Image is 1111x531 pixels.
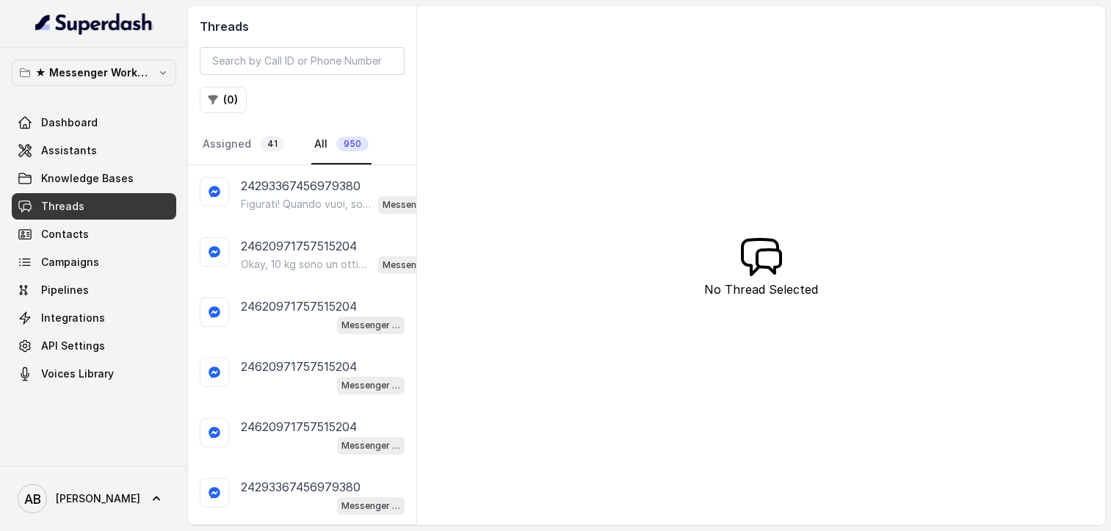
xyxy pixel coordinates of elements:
[383,258,441,272] p: Messenger Metodo FESPA v2
[35,64,153,82] p: ★ Messenger Workspace
[341,378,400,393] p: Messenger Metodo FESPA v2
[241,358,357,375] p: 24620971757515204
[12,305,176,331] a: Integrations
[41,311,105,325] span: Integrations
[241,478,361,496] p: 24293367456979380
[12,165,176,192] a: Knowledge Bases
[704,281,818,298] p: No Thread Selected
[241,177,361,195] p: 24293367456979380
[41,227,89,242] span: Contacts
[241,297,357,315] p: 24620971757515204
[241,257,372,272] p: Okay, 10 kg sono un ottimo obiettivo. Dimmi, hai già provato qualcosa in passato per perderli?
[383,198,441,212] p: Messenger Metodo FESPA v2
[200,87,247,113] button: (0)
[12,277,176,303] a: Pipelines
[35,12,153,35] img: light.svg
[12,59,176,86] button: ★ Messenger Workspace
[241,197,372,212] p: Figurati! Quando vuoi, sono qui. 😊 A presto!
[41,143,97,158] span: Assistants
[311,125,372,165] a: All950
[41,115,98,130] span: Dashboard
[12,137,176,164] a: Assistants
[200,125,405,165] nav: Tabs
[41,283,89,297] span: Pipelines
[260,137,285,151] span: 41
[200,47,405,75] input: Search by Call ID or Phone Number
[12,193,176,220] a: Threads
[41,171,134,186] span: Knowledge Bases
[12,361,176,387] a: Voices Library
[12,109,176,136] a: Dashboard
[341,499,400,513] p: Messenger Metodo FESPA v2
[41,366,114,381] span: Voices Library
[41,255,99,270] span: Campaigns
[41,339,105,353] span: API Settings
[200,125,288,165] a: Assigned41
[241,237,357,255] p: 24620971757515204
[341,318,400,333] p: Messenger Metodo FESPA v2
[56,491,140,506] span: [PERSON_NAME]
[12,249,176,275] a: Campaigns
[200,18,405,35] h2: Threads
[336,137,369,151] span: 950
[241,418,357,436] p: 24620971757515204
[12,478,176,519] a: [PERSON_NAME]
[12,333,176,359] a: API Settings
[341,438,400,453] p: Messenger Metodo FESPA v2
[24,491,41,507] text: AB
[12,221,176,248] a: Contacts
[41,199,84,214] span: Threads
